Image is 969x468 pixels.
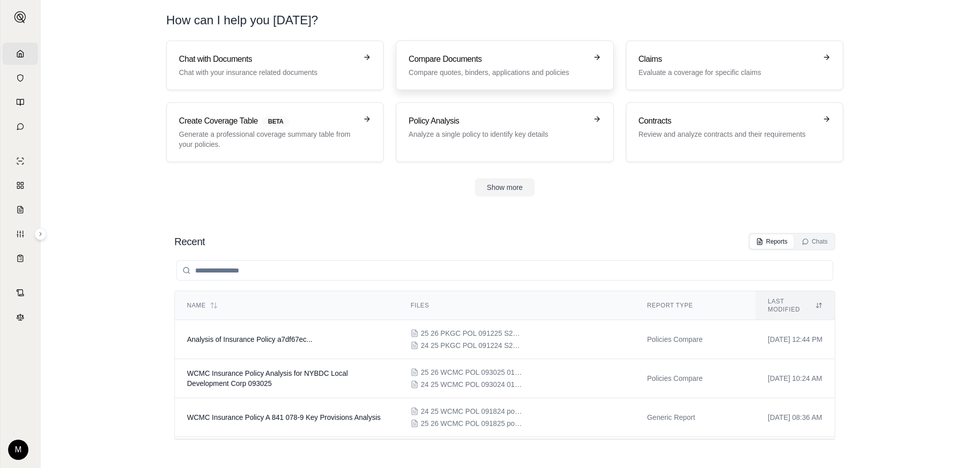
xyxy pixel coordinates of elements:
button: Expand sidebar [10,7,30,27]
button: Reports [750,235,794,249]
span: 25 26 WCMC POL 093025 01WECGB4214.pdf [421,367,522,377]
span: WCMC Insurance Policy A 841 078-9 Key Provisions Analysis [187,413,381,421]
span: 24 25 PKGC POL 091224 S2641096.pdf [421,340,522,350]
h1: How can I help you [DATE]? [166,12,318,28]
a: Claim Coverage [3,199,38,221]
p: Chat with your insurance related documents [179,67,357,77]
span: Analysis of Insurance Policy a7df67ec... [187,335,312,343]
p: Evaluate a coverage for specific claims [639,67,816,77]
p: Generate a professional coverage summary table from your policies. [179,129,357,149]
div: Last modified [768,297,823,314]
a: Contract Analysis [3,282,38,304]
span: 25 26 WCMC POL 091825 pol#A 841 078-9.pdf [421,418,522,428]
a: Policy Comparisons [3,174,38,197]
p: Compare quotes, binders, applications and policies [408,67,586,77]
td: Generic Report [635,398,756,437]
p: Analyze a single policy to identify key details [408,129,586,139]
h3: Create Coverage Table [179,115,357,127]
a: Custom Report [3,223,38,245]
a: Single Policy [3,150,38,172]
h3: Chat with Documents [179,53,357,65]
td: Policies Compare [635,320,756,359]
div: Name [187,301,386,309]
a: Policy AnalysisAnalyze a single policy to identify key details [396,102,613,162]
a: ClaimsEvaluate a coverage for specific claims [626,41,843,90]
td: [DATE] 12:44 PM [756,320,835,359]
a: Create Coverage TableBETAGenerate a professional coverage summary table from your policies. [166,102,384,162]
h3: Claims [639,53,816,65]
a: ContractsReview and analyze contracts and their requirements [626,102,843,162]
th: Report Type [635,291,756,320]
h3: Compare Documents [408,53,586,65]
img: Expand sidebar [14,11,26,23]
p: Review and analyze contracts and their requirements [639,129,816,139]
button: Show more [475,178,535,197]
h2: Recent [174,235,205,249]
span: 25 26 PKGC POL 091225 S2641096.pdf [421,328,522,338]
button: Expand sidebar [34,228,47,240]
h3: Contracts [639,115,816,127]
span: BETA [262,116,289,127]
a: Coverage Table [3,247,38,269]
span: WCMC Insurance Policy Analysis for NYBDC Local Development Corp 093025 [187,369,348,387]
h3: Policy Analysis [408,115,586,127]
div: Chats [802,238,828,246]
a: Compare DocumentsCompare quotes, binders, applications and policies [396,41,613,90]
a: Prompt Library [3,91,38,113]
td: [DATE] 10:24 AM [756,359,835,398]
a: Chat with DocumentsChat with your insurance related documents [166,41,384,90]
span: 24 25 WCMC POL 093024 01WECGB4214 expiring.pdf [421,379,522,389]
a: Legal Search Engine [3,306,38,328]
a: Home [3,43,38,65]
a: Chat [3,115,38,138]
span: 24 25 WCMC POL 091824 pol#A 841 078-9.pdf [421,406,522,416]
a: Documents Vault [3,67,38,89]
td: [DATE] 08:36 AM [756,398,835,437]
th: Files [398,291,635,320]
div: Reports [756,238,788,246]
div: M [8,440,28,460]
td: Policies Compare [635,359,756,398]
button: Chats [796,235,834,249]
